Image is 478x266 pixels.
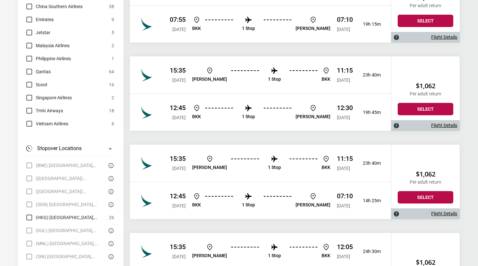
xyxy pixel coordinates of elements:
[192,114,201,119] p: BKK
[36,81,47,89] span: Scoot
[391,208,460,219] div: Flight Details
[25,120,68,128] label: Vietnam Airlines
[25,3,83,10] label: China Southern Airlines
[358,249,381,254] p: 24h 30m
[398,191,453,203] button: Select
[25,16,54,23] label: Emirates
[36,42,70,49] span: Malaysia Airlines
[296,202,330,208] p: [PERSON_NAME]
[358,21,381,27] p: 19h 15m
[337,166,350,171] span: [DATE]
[109,81,114,89] span: 16
[140,194,153,207] img: China Southern Airlines
[36,107,63,115] span: THAI Airways
[358,161,381,166] p: 23h 40m
[109,3,114,10] span: 38
[337,115,350,120] span: [DATE]
[398,103,453,115] button: Select
[170,104,186,112] p: 12:45
[170,155,186,162] p: 15:35
[337,77,350,83] span: [DATE]
[398,82,453,90] h2: $1,062
[106,253,114,260] button: There are currently no flights matching this search criteria. Try removing some search filters.
[106,175,114,182] button: There are currently no flights matching this search criteria. Try removing some search filters.
[296,114,330,119] p: [PERSON_NAME]
[112,42,114,49] span: 2
[337,104,353,112] p: 12:30
[398,179,453,185] p: Per adult return
[112,16,114,23] span: 9
[106,227,114,234] button: There are currently no flights matching this search criteria. Try removing some search filters.
[36,16,54,23] span: Emirates
[322,77,330,82] p: BKK
[172,166,186,171] span: [DATE]
[36,94,72,102] span: Singapore Airlines
[106,161,114,169] button: There are currently no flights matching this search criteria. Try removing some search filters.
[140,245,153,258] img: China Southern Airlines
[192,165,227,170] p: [PERSON_NAME]
[337,243,353,251] p: 12:05
[25,107,63,115] label: THAI Airways
[106,240,114,247] button: There are currently no flights matching this search criteria. Try removing some search filters.
[36,29,50,36] span: Jetstar
[391,32,460,43] div: Flight Details
[398,91,453,97] p: Per adult return
[337,254,350,259] span: [DATE]
[25,81,47,89] label: Scoot
[322,253,330,259] p: BKK
[109,214,114,221] span: 26
[112,29,114,36] span: 5
[337,27,350,32] span: [DATE]
[172,203,186,208] span: [DATE]
[36,3,83,10] span: China Southern Airlines
[268,253,281,259] p: 1 Stop
[106,201,114,208] button: There are currently no flights matching this search criteria. Try removing some search filters.
[172,27,186,32] span: [DATE]
[170,66,186,74] p: 15:35
[106,188,114,195] button: There are currently no flights matching this search criteria. Try removing some search filters.
[296,26,330,31] p: [PERSON_NAME]
[25,55,71,63] label: Philippine Airlines
[25,29,50,36] label: Jetstar
[322,165,330,170] p: BKK
[431,35,457,40] a: Flight Details
[192,253,227,259] p: [PERSON_NAME]
[337,155,353,162] p: 11:15
[170,192,186,200] p: 12:45
[140,157,153,170] img: China Southern Airlines
[37,145,82,152] h3: Stopover Locations
[109,107,114,115] span: 18
[36,68,51,76] span: Qantas
[431,211,457,217] a: Flight Details
[268,165,281,170] p: 1 Stop
[170,16,186,23] p: 07:55
[109,68,114,76] span: 64
[337,203,350,208] span: [DATE]
[268,77,281,82] p: 1 Stop
[337,192,353,200] p: 07:10
[112,94,114,102] span: 2
[36,214,106,221] span: (HKG) [GEOGRAPHIC_DATA], [GEOGRAPHIC_DATA]
[431,123,457,128] a: Flight Details
[192,202,201,208] p: BKK
[398,3,453,8] p: Per adult return
[140,18,153,31] img: China Southern Airlines
[170,243,186,251] p: 15:35
[391,120,460,131] div: Flight Details
[25,141,114,156] button: Stopover Locations
[398,15,453,27] button: Select
[192,77,227,82] p: [PERSON_NAME]
[192,26,201,31] p: BKK
[172,77,186,83] span: [DATE]
[242,26,255,31] p: 1 Stop
[25,214,106,221] label: Hong Kong, Hong Kong
[242,202,255,208] p: 1 Stop
[25,42,70,49] label: Malaysia Airlines
[337,66,353,74] p: 11:15
[242,114,255,119] p: 1 Stop
[140,68,153,81] img: China Southern Airlines
[112,120,114,128] span: 6
[112,55,114,63] span: 1
[398,170,453,178] h2: $1,062
[358,72,381,78] p: 23h 40m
